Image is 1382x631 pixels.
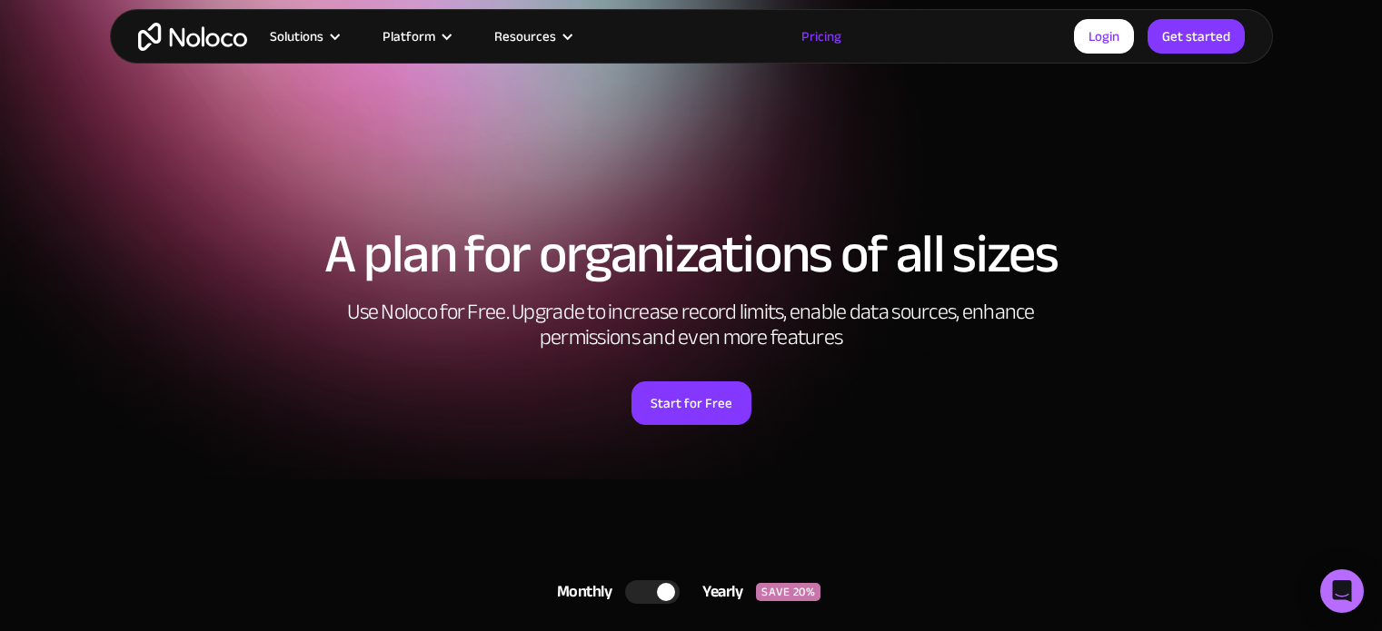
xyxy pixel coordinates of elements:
[270,25,323,48] div: Solutions
[247,25,360,48] div: Solutions
[534,578,626,606] div: Monthly
[360,25,472,48] div: Platform
[328,300,1055,350] h2: Use Noloco for Free. Upgrade to increase record limits, enable data sources, enhance permissions ...
[383,25,435,48] div: Platform
[1320,569,1364,613] div: Open Intercom Messenger
[138,23,247,51] a: home
[779,25,864,48] a: Pricing
[756,583,820,601] div: SAVE 20%
[1148,19,1245,54] a: Get started
[1074,19,1134,54] a: Login
[494,25,556,48] div: Resources
[128,227,1255,281] h1: A plan for organizations of all sizes
[631,381,751,425] a: Start for Free
[472,25,592,48] div: Resources
[680,578,756,606] div: Yearly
